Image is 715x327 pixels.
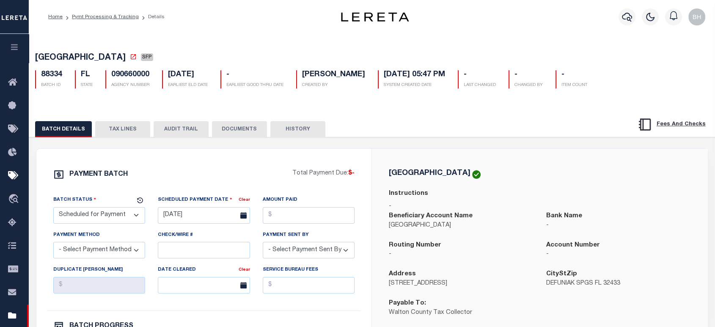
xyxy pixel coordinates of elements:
[341,12,409,22] img: logo-dark.svg
[546,250,691,259] p: -
[634,116,709,133] button: Fees And Checks
[263,207,355,224] input: $
[111,82,149,89] p: AGENCY NUMBER
[168,70,208,80] h5: [DATE]
[154,121,209,137] button: AUDIT TRAIL
[111,70,149,80] h5: 090660000
[389,221,533,230] p: [GEOGRAPHIC_DATA]
[48,14,63,19] a: Home
[81,82,93,89] p: STATE
[158,232,193,239] label: Check/Wire #
[389,202,691,211] p: -
[158,266,196,274] label: Date Cleared
[141,53,153,61] span: SFP
[389,211,473,221] label: Beneficiary Account Name
[212,121,267,137] button: DOCUMENTS
[139,13,165,21] li: Details
[41,82,62,89] p: BATCH ID
[514,70,543,80] h5: -
[472,170,481,179] img: check-icon-green.svg
[348,170,355,176] span: $-
[263,266,318,274] label: Service Bureau Fees
[464,82,496,89] p: LAST CHANGED
[35,54,126,62] span: [GEOGRAPHIC_DATA]
[53,196,96,204] label: Batch Status
[81,70,93,80] h5: FL
[389,279,533,288] p: [STREET_ADDRESS]
[389,241,441,250] label: Routing Number
[546,221,691,230] p: -
[561,82,587,89] p: ITEM COUNT
[263,232,308,239] label: Payment Sent By
[561,70,587,80] h5: -
[389,299,426,308] label: Payable To:
[158,196,232,204] label: Scheduled Payment Date
[302,70,365,80] h5: [PERSON_NAME]
[546,211,582,221] label: Bank Name
[226,82,283,89] p: EARLIEST GOOD THRU DATE
[53,232,100,239] label: Payment Method
[141,54,153,63] a: SFP
[239,198,250,202] a: Clear
[514,82,543,89] p: CHANGED BY
[389,189,428,199] label: Instructions
[384,70,445,80] h5: [DATE] 05:47 PM
[464,70,496,80] h5: -
[168,82,208,89] p: EARLIEST ELD DATE
[69,171,128,178] h6: PAYMENT BATCH
[41,70,62,80] h5: 88334
[263,197,297,204] label: Amount Paid
[389,269,416,279] label: Address
[546,279,691,288] p: DEFUNIAK SPGS FL 32433
[688,8,705,25] img: svg+xml;base64,PHN2ZyB4bWxucz0iaHR0cDovL3d3dy53My5vcmcvMjAwMC9zdmciIHBvaW50ZXItZXZlbnRzPSJub25lIi...
[302,82,365,89] p: CREATED BY
[35,121,92,137] button: BATCH DETAILS
[72,14,139,19] a: Pymt Processing & Tracking
[292,169,355,178] p: Total Payment Due:
[263,277,355,294] input: $
[546,241,600,250] label: Account Number
[389,308,533,318] p: Walton County Tax Collector
[546,269,577,279] label: CityStZip
[53,266,123,274] label: Duplicate [PERSON_NAME]
[239,268,250,272] a: Clear
[384,82,445,89] p: SYSTEM CREATED DATE
[226,70,283,80] h5: -
[95,121,150,137] button: TAX LINES
[270,121,325,137] button: HISTORY
[389,169,470,177] h5: [GEOGRAPHIC_DATA]
[53,277,146,294] input: $
[389,250,533,259] p: -
[8,194,22,205] i: travel_explore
